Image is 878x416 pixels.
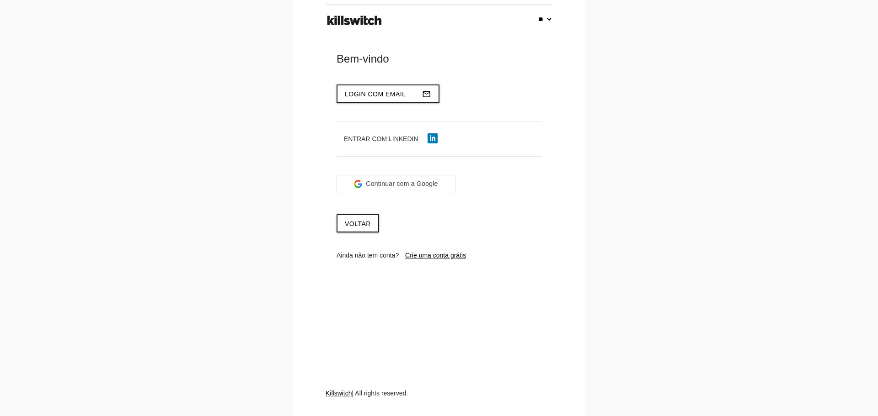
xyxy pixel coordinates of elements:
div: Bem-vindo [337,52,541,66]
div: | All rights reserved. [326,389,552,416]
a: Voltar [337,214,379,232]
img: linkedin-icon.png [428,133,438,143]
div: Continuar com a Google [337,175,455,193]
span: Ainda não tem conta? [337,252,399,259]
button: Login com emailmail_outline [337,84,439,103]
button: Entrar com LinkedIn [337,131,445,147]
span: Continuar com a Google [366,179,438,189]
a: Killswitch [326,390,352,397]
a: Crie uma conta grátis [405,252,466,259]
img: ks-logo-black-footer.png [325,12,384,29]
span: Login com email [345,90,406,98]
span: Entrar com LinkedIn [344,135,418,142]
i: mail_outline [422,85,431,103]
